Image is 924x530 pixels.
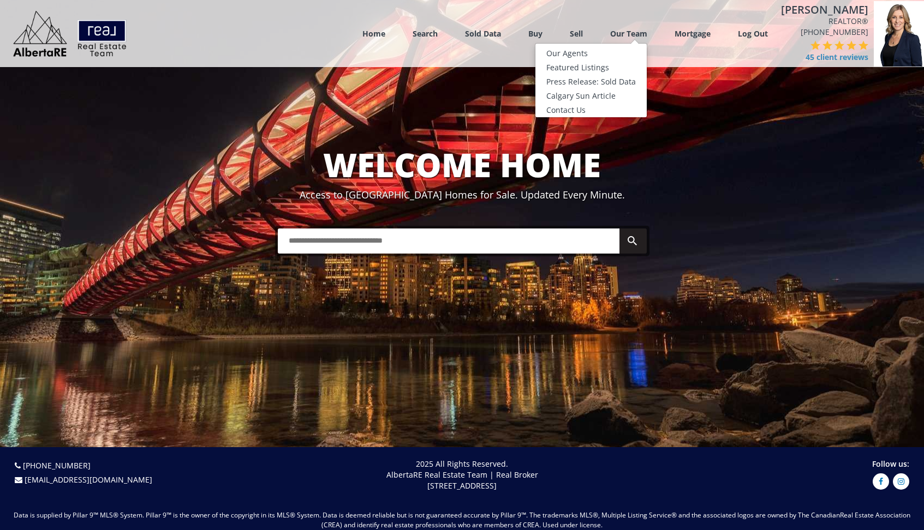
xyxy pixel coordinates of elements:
a: Mortgage [675,28,711,39]
span: Follow us: [872,459,909,469]
span: REALTOR® [781,16,868,27]
h4: [PERSON_NAME] [781,4,868,16]
span: [STREET_ADDRESS] [427,480,497,491]
span: Real Estate Association (CREA) and identify real estate professionals who are members of CREA. Us... [321,510,910,529]
a: Calgary Sun Article [535,89,647,103]
img: 1 of 5 stars [810,40,820,50]
a: Buy [528,28,543,39]
p: 2025 All Rights Reserved. AlbertaRE Real Estate Team | Real Broker [240,459,684,491]
span: Data is supplied by Pillar 9™ MLS® System. Pillar 9™ is the owner of the copyright in its MLS® Sy... [14,510,840,520]
img: 2 of 5 stars [822,40,832,50]
img: 4 of 5 stars [846,40,856,50]
a: Home [362,28,385,39]
a: Sell [570,28,583,39]
a: Featured Listings [535,61,647,75]
h1: WELCOME HOME [3,147,921,183]
a: [EMAIL_ADDRESS][DOMAIN_NAME] [25,474,152,485]
a: Sold Data [465,28,501,39]
a: [PHONE_NUMBER] [801,27,868,37]
img: 3 of 5 stars [834,40,844,50]
a: Search [413,28,438,39]
img: Logo [8,8,132,59]
a: Our Agents [535,46,647,61]
a: [PHONE_NUMBER] [23,460,91,471]
span: Access to [GEOGRAPHIC_DATA] Homes for Sale. Updated Every Minute. [300,188,625,201]
a: Log Out [738,28,768,39]
a: Our Team [610,28,647,39]
img: 5 of 5 stars [859,40,868,50]
span: 45 client reviews [806,52,868,63]
a: Press Release: Sold Data [535,75,647,89]
a: Contact Us [535,103,647,117]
